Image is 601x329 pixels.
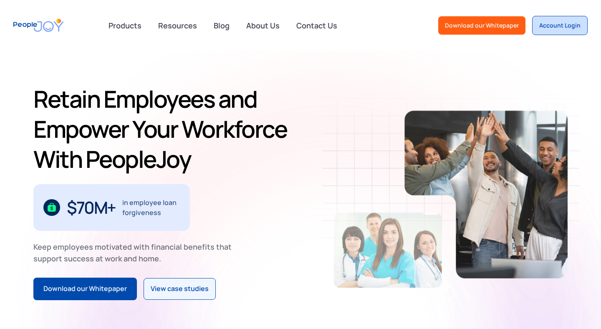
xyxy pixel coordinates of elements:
div: 1 / 3 [33,184,190,231]
a: Download our Whitepaper [438,16,525,35]
h1: Retain Employees and Empower Your Workforce With PeopleJoy [33,84,297,174]
div: $70M+ [67,201,116,214]
div: Products [104,17,146,34]
a: About Us [241,16,285,35]
div: Account Login [539,21,581,30]
img: Retain-Employees-PeopleJoy [404,111,568,278]
div: View case studies [151,283,209,294]
div: Download our Whitepaper [43,283,127,294]
a: Contact Us [291,16,342,35]
a: home [13,13,63,37]
img: Retain-Employees-PeopleJoy [334,213,442,288]
div: Keep employees motivated with financial benefits that support success at work and home. [33,241,239,264]
div: in employee loan forgiveness [122,197,180,218]
div: Download our Whitepaper [445,21,519,30]
a: Account Login [532,16,588,35]
a: Download our Whitepaper [33,278,137,300]
a: View case studies [144,278,216,300]
a: Blog [209,16,235,35]
a: Resources [153,16,202,35]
